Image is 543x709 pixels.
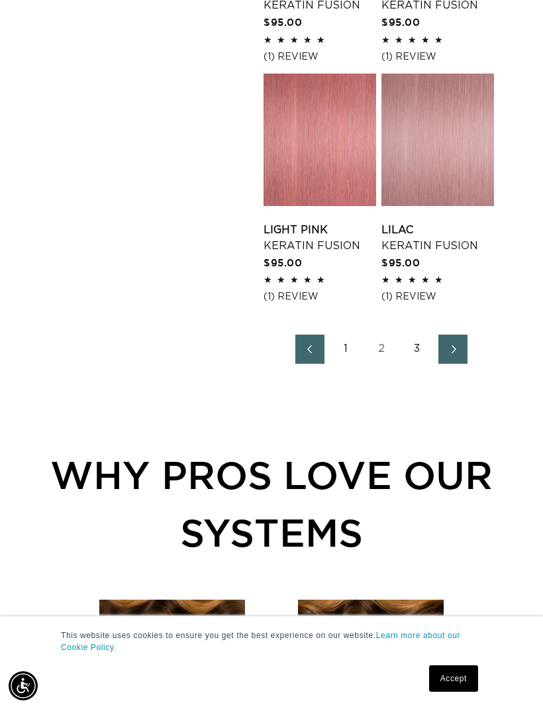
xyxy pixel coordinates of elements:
a: Light Pink Keratin Fusion [264,222,376,254]
p: This website uses cookies to ensure you get the best experience on our website. [61,629,482,653]
a: Lilac Keratin Fusion [381,222,494,254]
div: WHY PROS LOVE OUR SYSTEMS [44,446,499,561]
a: Page 1 [331,335,360,364]
nav: Pagination [264,335,499,364]
a: Page 2 [367,335,396,364]
div: Accessibility Menu [9,671,38,700]
iframe: Chat Widget [477,645,543,709]
a: Next page [438,335,468,364]
a: Previous page [295,335,324,364]
a: Page 3 [403,335,432,364]
a: Accept [429,665,478,692]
